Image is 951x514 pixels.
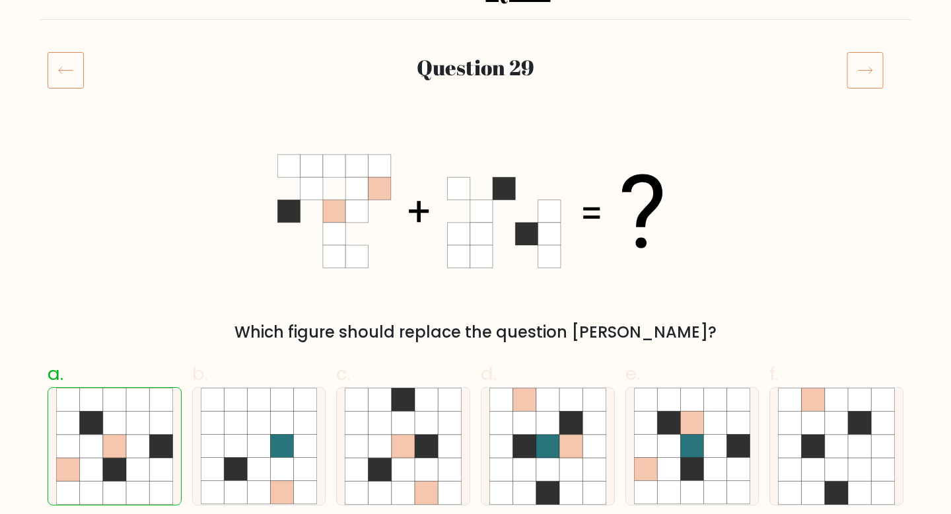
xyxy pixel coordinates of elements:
span: f. [769,361,779,386]
span: c. [336,361,351,386]
div: Which figure should replace the question [PERSON_NAME]? [55,320,896,344]
h2: Question 29 [120,55,831,80]
span: b. [192,361,208,386]
span: d. [481,361,497,386]
span: a. [48,361,63,386]
span: e. [625,361,640,386]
